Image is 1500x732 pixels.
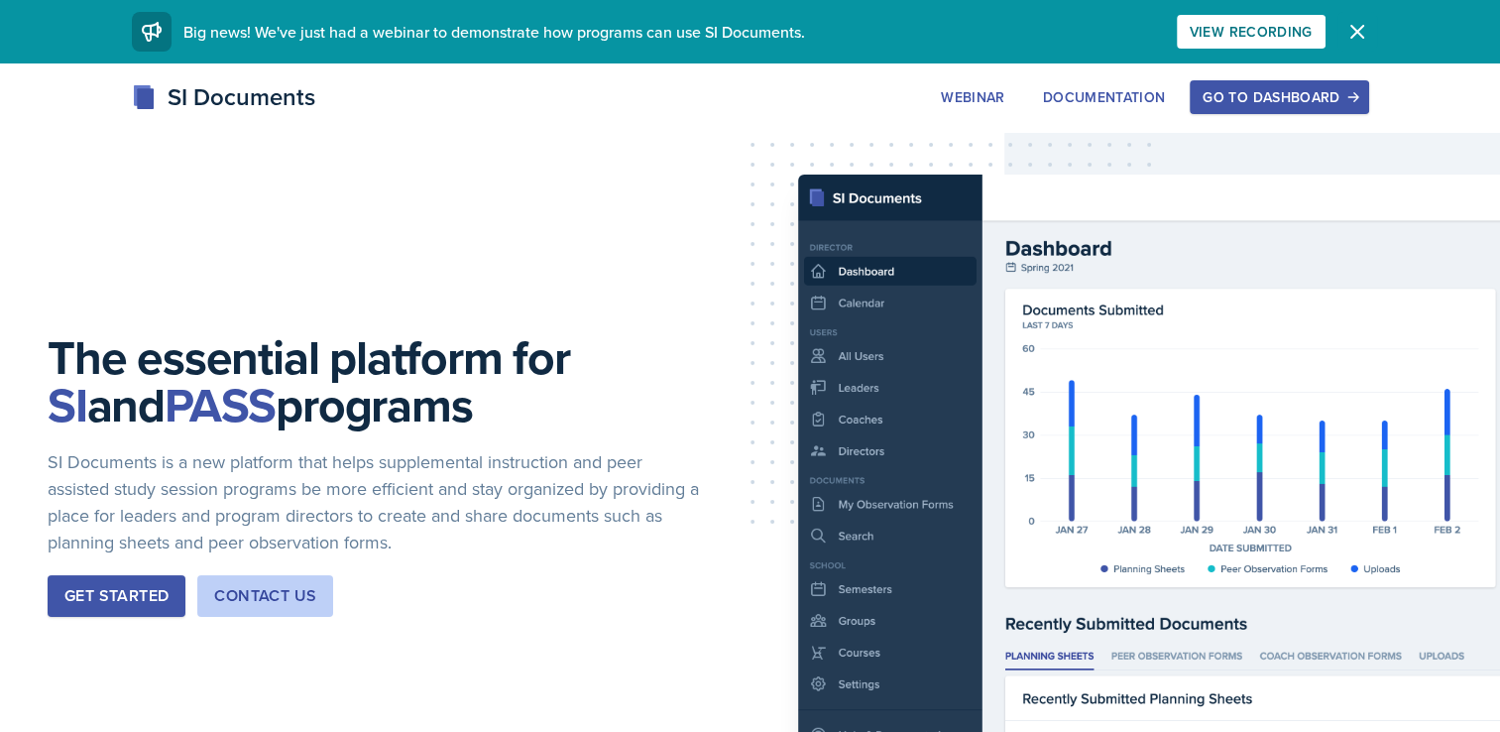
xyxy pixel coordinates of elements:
[941,89,1004,105] div: Webinar
[214,584,316,608] div: Contact Us
[132,79,315,115] div: SI Documents
[48,575,185,617] button: Get Started
[1177,15,1326,49] button: View Recording
[1043,89,1166,105] div: Documentation
[183,21,805,43] span: Big news! We've just had a webinar to demonstrate how programs can use SI Documents.
[1030,80,1179,114] button: Documentation
[64,584,169,608] div: Get Started
[1190,24,1313,40] div: View Recording
[1190,80,1368,114] button: Go to Dashboard
[197,575,333,617] button: Contact Us
[1203,89,1355,105] div: Go to Dashboard
[928,80,1017,114] button: Webinar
